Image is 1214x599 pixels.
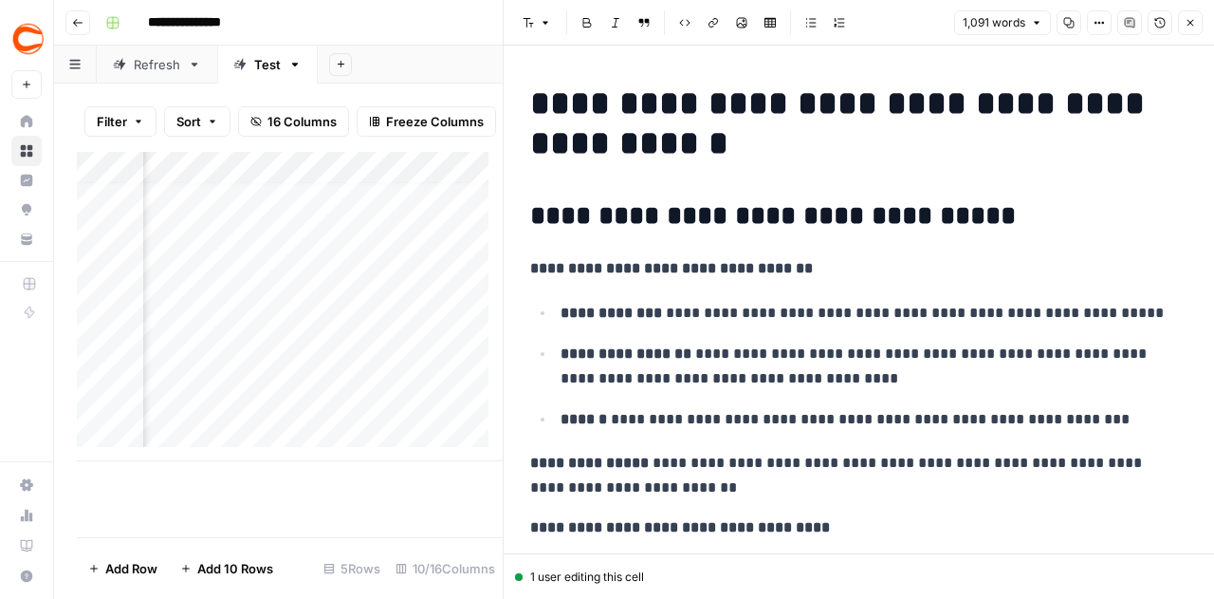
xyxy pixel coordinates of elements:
[11,15,42,63] button: Workspace: Covers
[11,561,42,591] button: Help + Support
[11,165,42,196] a: Insights
[77,553,169,584] button: Add Row
[386,112,484,131] span: Freeze Columns
[169,553,285,584] button: Add 10 Rows
[105,559,157,578] span: Add Row
[11,470,42,500] a: Settings
[11,500,42,531] a: Usage
[97,112,127,131] span: Filter
[388,553,503,584] div: 10/16 Columns
[11,136,42,166] a: Browse
[515,569,1203,586] div: 1 user editing this cell
[11,195,42,225] a: Opportunities
[134,55,180,74] div: Refresh
[238,106,349,137] button: 16 Columns
[97,46,217,84] a: Refresh
[164,106,230,137] button: Sort
[357,106,496,137] button: Freeze Columns
[267,112,337,131] span: 16 Columns
[176,112,201,131] span: Sort
[11,22,46,56] img: Covers Logo
[217,46,318,84] a: Test
[11,531,42,561] a: Learning Hub
[954,10,1051,35] button: 1,091 words
[963,14,1025,31] span: 1,091 words
[254,55,281,74] div: Test
[84,106,156,137] button: Filter
[11,106,42,137] a: Home
[11,224,42,254] a: Your Data
[316,553,388,584] div: 5 Rows
[197,559,273,578] span: Add 10 Rows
